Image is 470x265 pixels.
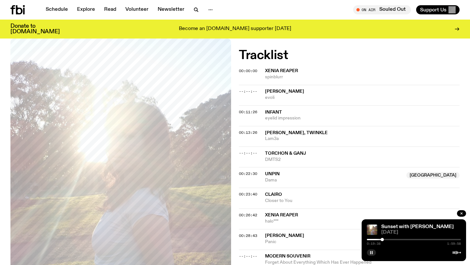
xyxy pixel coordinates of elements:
span: DMTS2 [265,157,460,163]
span: [PERSON_NAME] [265,233,304,238]
p: Become an [DOMAIN_NAME] supporter [DATE] [179,26,291,32]
span: [PERSON_NAME] [265,89,304,94]
span: eyelid impression [265,115,460,121]
button: 00:23:40 [239,193,257,196]
span: [GEOGRAPHIC_DATA] [406,172,460,179]
span: 00:23:40 [239,192,257,197]
span: Panic [265,239,402,245]
span: Unpin [265,172,280,176]
span: Torchon & GANJ [265,151,306,156]
span: evoli [265,95,460,101]
span: Xenia Reaper [265,69,298,73]
a: Schedule [42,5,72,14]
span: 00:22:30 [239,171,257,176]
a: Read [100,5,120,14]
button: 00:28:43 [239,234,257,238]
span: Clairo [265,192,282,197]
span: halo°°° [265,218,460,225]
span: [DATE] [381,230,461,235]
span: 00:11:26 [239,109,257,115]
a: Newsletter [154,5,188,14]
button: 00:00:00 [239,69,257,73]
span: [PERSON_NAME], Twinkle [265,131,328,135]
button: On AirSouled Out [353,5,411,14]
span: Infant [265,110,282,115]
h2: Tracklist [239,50,460,61]
span: 1:59:58 [447,242,461,245]
span: 00:28:43 [239,233,257,238]
span: 00:26:42 [239,212,257,218]
span: Support Us [420,7,446,13]
button: 00:11:26 [239,110,257,114]
span: --:--:-- [239,150,257,156]
span: Lam3a [265,136,460,142]
a: Volunteer [121,5,152,14]
span: Closer to You [265,198,460,204]
a: Explore [73,5,99,14]
span: 00:13:26 [239,130,257,135]
span: Modern Souvenir [265,254,310,258]
span: 00:00:00 [239,68,257,73]
span: Dama [265,177,402,183]
span: 0:19:38 [367,242,381,245]
span: spinblurr [265,74,460,80]
button: 00:13:26 [239,131,257,134]
button: Support Us [416,5,460,14]
span: --:--:-- [239,254,257,259]
span: --:--:-- [239,89,257,94]
h3: Donate to [DOMAIN_NAME] [10,23,60,35]
a: Sunset with [PERSON_NAME] [381,224,454,229]
button: 00:26:42 [239,213,257,217]
button: 00:22:30 [239,172,257,176]
span: Xenia Reaper [265,213,298,217]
